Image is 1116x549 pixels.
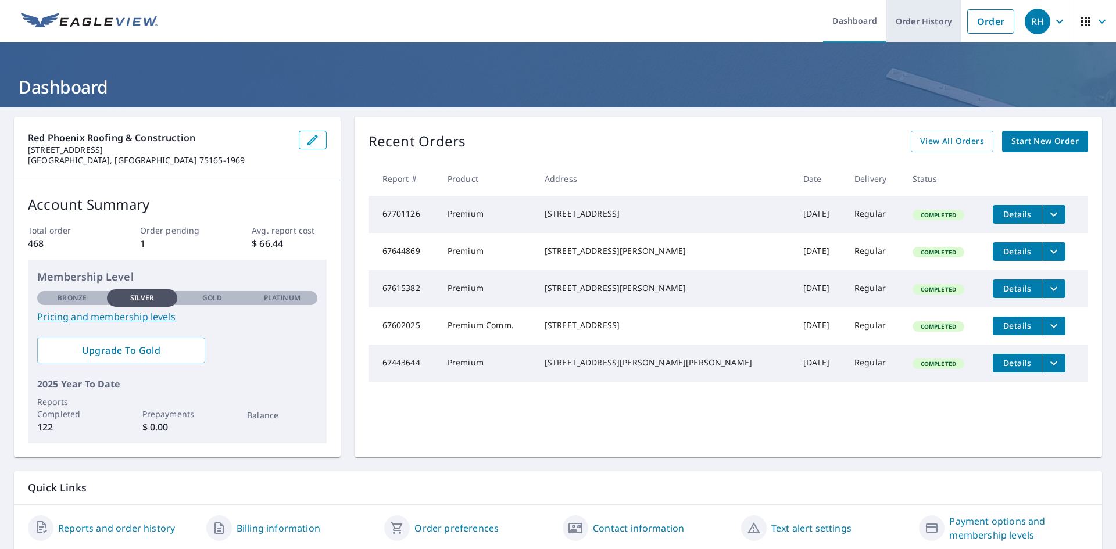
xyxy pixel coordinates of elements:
[1011,134,1079,149] span: Start New Order
[46,344,196,357] span: Upgrade To Gold
[142,420,212,434] p: $ 0.00
[21,13,158,30] img: EV Logo
[794,196,845,233] td: [DATE]
[37,420,107,434] p: 122
[369,196,438,233] td: 67701126
[414,521,499,535] a: Order preferences
[1042,317,1065,335] button: filesDropdownBtn-67602025
[911,131,993,152] a: View All Orders
[369,307,438,345] td: 67602025
[993,279,1042,298] button: detailsBtn-67615382
[1025,9,1050,34] div: RH
[794,307,845,345] td: [DATE]
[37,310,317,324] a: Pricing and membership levels
[1042,354,1065,372] button: filesDropdownBtn-67443644
[967,9,1014,34] a: Order
[914,211,963,219] span: Completed
[28,480,1088,495] p: Quick Links
[993,205,1042,224] button: detailsBtn-67701126
[993,317,1042,335] button: detailsBtn-67602025
[914,360,963,368] span: Completed
[920,134,984,149] span: View All Orders
[593,521,684,535] a: Contact information
[438,345,535,382] td: Premium
[37,377,317,391] p: 2025 Year To Date
[28,224,102,236] p: Total order
[438,196,535,233] td: Premium
[1000,283,1035,294] span: Details
[369,270,438,307] td: 67615382
[28,131,289,145] p: Red Phoenix Roofing & Construction
[903,162,984,196] th: Status
[28,155,289,166] p: [GEOGRAPHIC_DATA], [GEOGRAPHIC_DATA] 75165-1969
[438,270,535,307] td: Premium
[58,293,87,303] p: Bronze
[794,162,845,196] th: Date
[202,293,222,303] p: Gold
[545,357,785,368] div: [STREET_ADDRESS][PERSON_NAME][PERSON_NAME]
[140,224,214,236] p: Order pending
[1000,357,1035,368] span: Details
[1000,209,1035,220] span: Details
[845,196,903,233] td: Regular
[545,245,785,257] div: [STREET_ADDRESS][PERSON_NAME]
[545,320,785,331] div: [STREET_ADDRESS]
[237,521,320,535] a: Billing information
[438,162,535,196] th: Product
[914,322,963,331] span: Completed
[845,307,903,345] td: Regular
[28,145,289,155] p: [STREET_ADDRESS]
[949,514,1088,542] a: Payment options and membership levels
[845,162,903,196] th: Delivery
[438,307,535,345] td: Premium Comm.
[545,282,785,294] div: [STREET_ADDRESS][PERSON_NAME]
[28,236,102,250] p: 468
[1000,246,1035,257] span: Details
[1042,205,1065,224] button: filesDropdownBtn-67701126
[28,194,327,215] p: Account Summary
[794,345,845,382] td: [DATE]
[1002,131,1088,152] a: Start New Order
[369,162,438,196] th: Report #
[845,270,903,307] td: Regular
[58,521,175,535] a: Reports and order history
[247,409,317,421] p: Balance
[794,233,845,270] td: [DATE]
[771,521,852,535] a: Text alert settings
[438,233,535,270] td: Premium
[140,236,214,250] p: 1
[993,242,1042,261] button: detailsBtn-67644869
[37,396,107,420] p: Reports Completed
[794,270,845,307] td: [DATE]
[914,248,963,256] span: Completed
[1042,279,1065,298] button: filesDropdownBtn-67615382
[993,354,1042,372] button: detailsBtn-67443644
[37,338,205,363] a: Upgrade To Gold
[535,162,794,196] th: Address
[369,345,438,382] td: 67443644
[264,293,301,303] p: Platinum
[130,293,155,303] p: Silver
[1042,242,1065,261] button: filesDropdownBtn-67644869
[142,408,212,420] p: Prepayments
[1000,320,1035,331] span: Details
[914,285,963,293] span: Completed
[37,269,317,285] p: Membership Level
[545,208,785,220] div: [STREET_ADDRESS]
[14,75,1102,99] h1: Dashboard
[845,345,903,382] td: Regular
[252,236,326,250] p: $ 66.44
[252,224,326,236] p: Avg. report cost
[369,131,466,152] p: Recent Orders
[369,233,438,270] td: 67644869
[845,233,903,270] td: Regular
